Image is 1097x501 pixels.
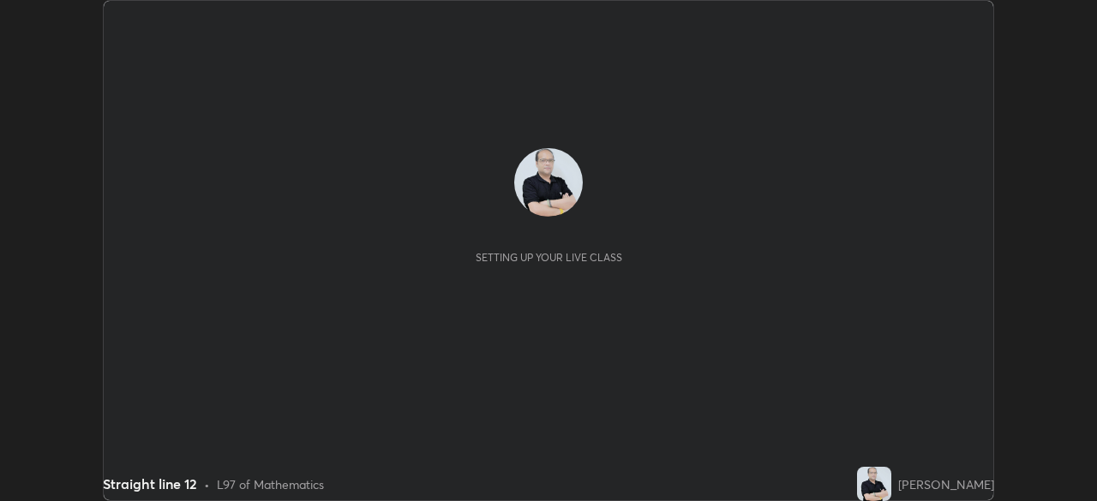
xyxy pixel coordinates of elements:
div: [PERSON_NAME] [898,475,994,493]
img: 705bd664af5c4e4c87a5791b66c98ef6.jpg [514,148,583,217]
div: Straight line 12 [103,474,197,494]
div: L97 of Mathematics [217,475,324,493]
div: Setting up your live class [476,251,622,264]
div: • [204,475,210,493]
img: 705bd664af5c4e4c87a5791b66c98ef6.jpg [857,467,891,501]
